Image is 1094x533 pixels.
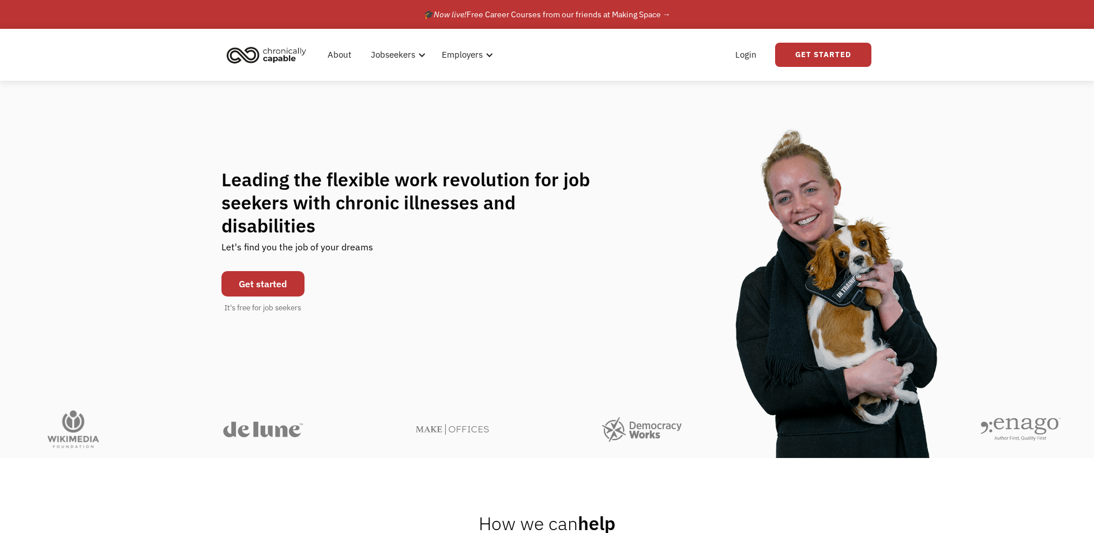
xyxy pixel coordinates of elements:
div: Jobseekers [371,48,415,62]
a: home [223,42,315,67]
h1: Leading the flexible work revolution for job seekers with chronic illnesses and disabilities [221,168,612,237]
div: Let's find you the job of your dreams [221,237,373,265]
div: Employers [442,48,483,62]
a: Login [728,36,764,73]
div: Employers [435,36,497,73]
a: Get started [221,271,304,296]
div: Jobseekers [364,36,429,73]
a: Get Started [775,43,871,67]
a: About [321,36,358,73]
em: Now live! [434,9,467,20]
div: 🎓 Free Career Courses from our friends at Making Space → [424,7,671,21]
div: It's free for job seekers [224,302,301,314]
img: Chronically Capable logo [223,42,310,67]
